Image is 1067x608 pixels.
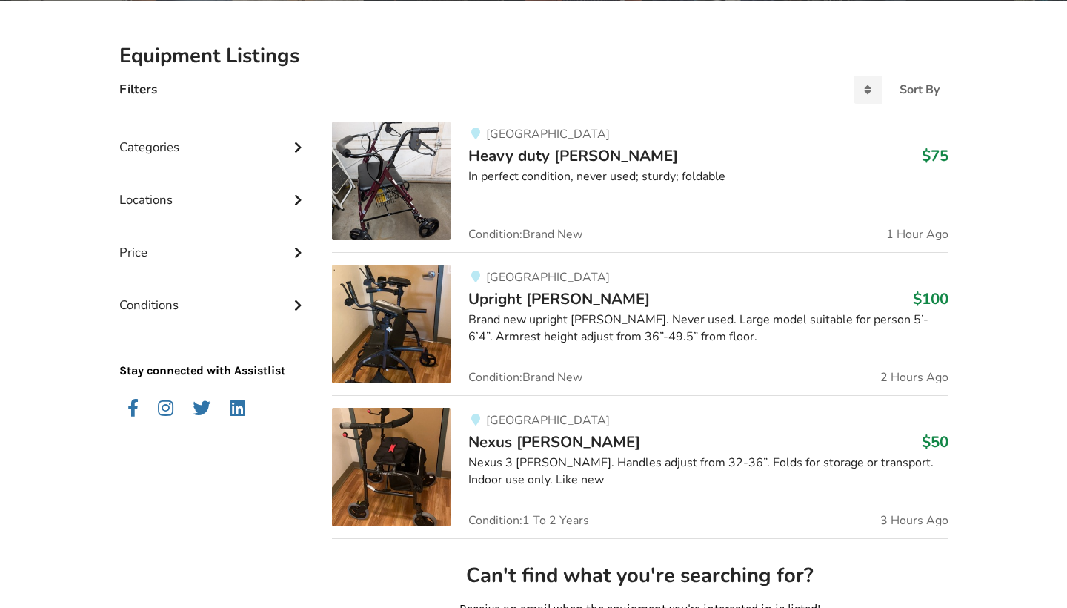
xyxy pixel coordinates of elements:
img: mobility-upright walker [332,265,451,383]
a: mobility-heavy duty walker[GEOGRAPHIC_DATA]Heavy duty [PERSON_NAME]$75In perfect condition, never... [332,122,948,252]
div: Conditions [119,268,309,320]
div: Brand new upright [PERSON_NAME]. Never used. Large model suitable for person 5’- 6’4”. Armrest he... [468,311,948,346]
div: Locations [119,162,309,215]
span: 1 Hour Ago [886,228,948,240]
a: mobility-upright walker [GEOGRAPHIC_DATA]Upright [PERSON_NAME]$100Brand new upright [PERSON_NAME]... [332,252,948,395]
h4: Filters [119,81,157,98]
span: [GEOGRAPHIC_DATA] [486,126,610,142]
div: Price [119,215,309,268]
span: Condition: Brand New [468,228,582,240]
div: In perfect condition, never used; sturdy; foldable [468,168,948,185]
div: Nexus 3 [PERSON_NAME]. Handles adjust from 32-36”. Folds for storage or transport. Indoor use onl... [468,455,948,489]
span: [GEOGRAPHIC_DATA] [486,269,610,285]
h3: $50 [922,432,948,452]
span: 3 Hours Ago [880,515,948,526]
h3: $75 [922,146,948,165]
h3: $100 [913,289,948,308]
span: Condition: Brand New [468,371,582,383]
div: Categories [119,110,309,162]
span: [GEOGRAPHIC_DATA] [486,412,610,429]
img: mobility-heavy duty walker [332,122,451,240]
span: Upright [PERSON_NAME] [468,288,650,309]
p: Stay connected with Assistlist [119,321,309,380]
img: mobility-nexus walker [332,408,451,526]
h2: Can't find what you're searching for? [344,563,936,589]
span: 2 Hours Ago [880,371,948,383]
h2: Equipment Listings [119,43,948,69]
span: Nexus [PERSON_NAME] [468,432,640,452]
span: Condition: 1 To 2 Years [468,515,589,526]
a: mobility-nexus walker[GEOGRAPHIC_DATA]Nexus [PERSON_NAME]$50Nexus 3 [PERSON_NAME]. Handles adjust... [332,395,948,538]
div: Sort By [900,84,940,96]
span: Heavy duty [PERSON_NAME] [468,145,678,166]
